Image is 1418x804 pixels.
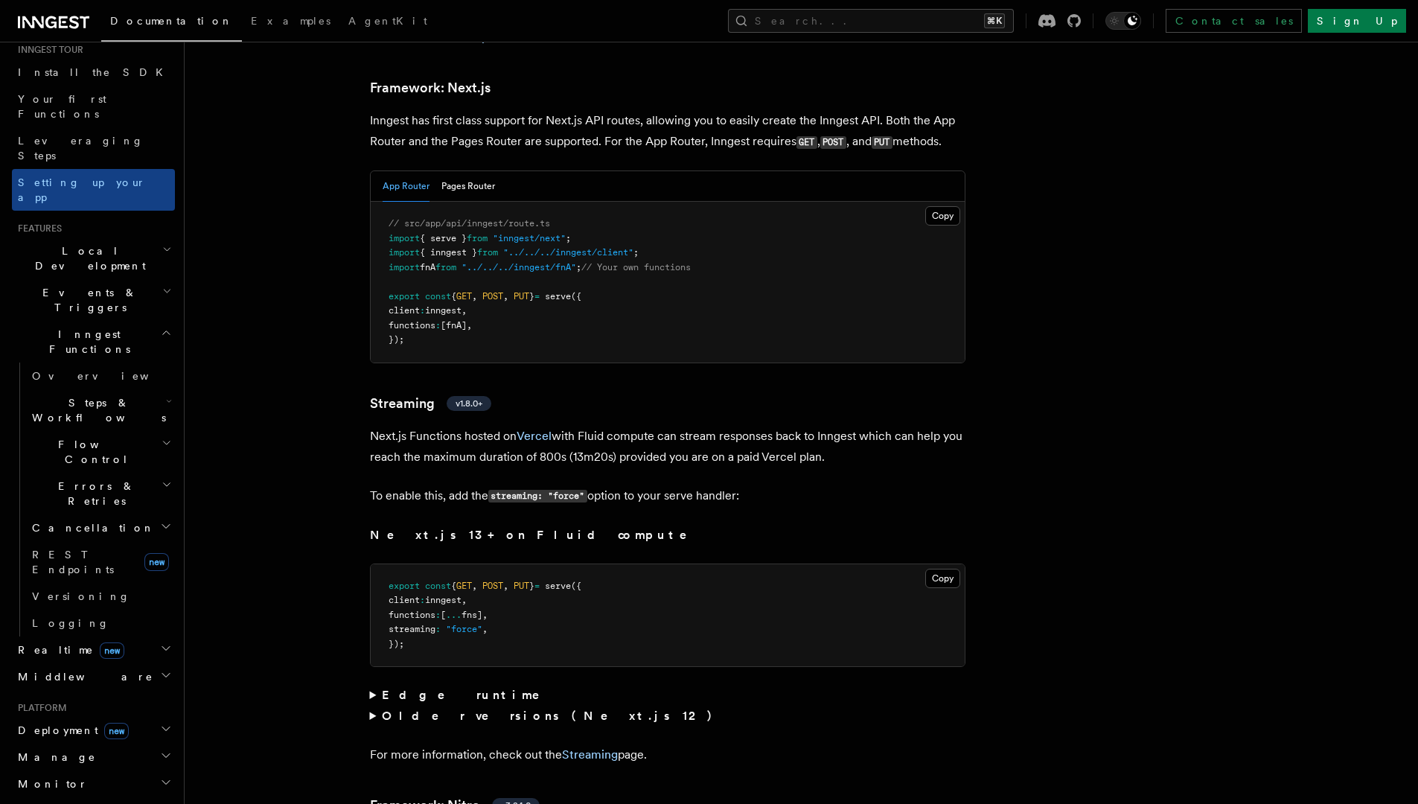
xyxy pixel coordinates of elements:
[420,247,477,258] span: { inngest }
[12,363,175,636] div: Inngest Functions
[370,685,965,706] summary: Edge runtime
[925,569,960,588] button: Copy
[242,4,339,40] a: Examples
[26,389,175,431] button: Steps & Workflows
[389,624,435,634] span: streaming
[451,291,456,301] span: {
[12,770,175,797] button: Monitor
[633,247,639,258] span: ;
[382,688,561,702] strong: Edge runtime
[482,581,503,591] span: POST
[477,247,498,258] span: from
[12,127,175,169] a: Leveraging Steps
[12,86,175,127] a: Your first Functions
[925,206,960,226] button: Copy
[389,320,435,331] span: functions
[1166,9,1302,33] a: Contact sales
[389,218,550,229] span: // src/app/api/inngest/route.ts
[26,431,175,473] button: Flow Control
[462,610,482,620] span: fns]
[493,233,566,243] span: "inngest/next"
[529,291,534,301] span: }
[446,624,482,634] span: "force"
[104,723,129,739] span: new
[425,305,462,316] span: inngest
[12,642,124,657] span: Realtime
[12,44,83,56] span: Inngest tour
[18,93,106,120] span: Your first Functions
[382,709,720,723] strong: Older versions (Next.js 12)
[456,581,472,591] span: GET
[462,262,576,272] span: "../../../inngest/fnA"
[467,233,488,243] span: from
[562,747,618,762] a: Streaming
[984,13,1005,28] kbd: ⌘K
[12,744,175,770] button: Manage
[370,744,965,765] p: For more information, check out the page.
[12,636,175,663] button: Realtimenew
[348,15,427,27] span: AgentKit
[482,624,488,634] span: ,
[389,334,404,345] span: });
[425,581,451,591] span: const
[389,233,420,243] span: import
[26,583,175,610] a: Versioning
[420,595,425,605] span: :
[370,528,708,542] strong: Next.js 13+ on Fluid compute
[435,610,441,620] span: :
[503,247,633,258] span: "../../../inngest/client"
[472,291,477,301] span: ,
[32,590,130,602] span: Versioning
[383,171,429,202] button: App Router
[26,541,175,583] a: REST Endpointsnew
[26,514,175,541] button: Cancellation
[482,610,488,620] span: ,
[12,327,161,357] span: Inngest Functions
[12,243,162,273] span: Local Development
[441,610,446,620] span: [
[370,110,965,153] p: Inngest has first class support for Next.js API routes, allowing you to easily create the Inngest...
[482,291,503,301] span: POST
[389,291,420,301] span: export
[32,617,109,629] span: Logging
[12,285,162,315] span: Events & Triggers
[389,581,420,591] span: export
[389,610,435,620] span: functions
[514,581,529,591] span: PUT
[441,320,467,331] span: [fnA]
[26,395,166,425] span: Steps & Workflows
[26,473,175,514] button: Errors & Retries
[451,581,456,591] span: {
[12,723,129,738] span: Deployment
[456,398,482,409] span: v1.8.0+
[339,4,436,40] a: AgentKit
[12,279,175,321] button: Events & Triggers
[566,233,571,243] span: ;
[488,490,587,502] code: streaming: "force"
[462,305,467,316] span: ,
[472,581,477,591] span: ,
[389,639,404,649] span: });
[26,437,162,467] span: Flow Control
[503,291,508,301] span: ,
[12,169,175,211] a: Setting up your app
[18,176,146,203] span: Setting up your app
[32,370,185,382] span: Overview
[576,262,581,272] span: ;
[534,581,540,591] span: =
[1308,9,1406,33] a: Sign Up
[545,291,571,301] span: serve
[420,233,467,243] span: { serve }
[420,305,425,316] span: :
[251,15,330,27] span: Examples
[571,291,581,301] span: ({
[26,610,175,636] a: Logging
[12,237,175,279] button: Local Development
[435,262,456,272] span: from
[26,479,162,508] span: Errors & Retries
[144,553,169,571] span: new
[467,320,472,331] span: ,
[32,549,114,575] span: REST Endpoints
[101,4,242,42] a: Documentation
[370,426,965,468] p: Next.js Functions hosted on with Fluid compute can stream responses back to Inngest which can hel...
